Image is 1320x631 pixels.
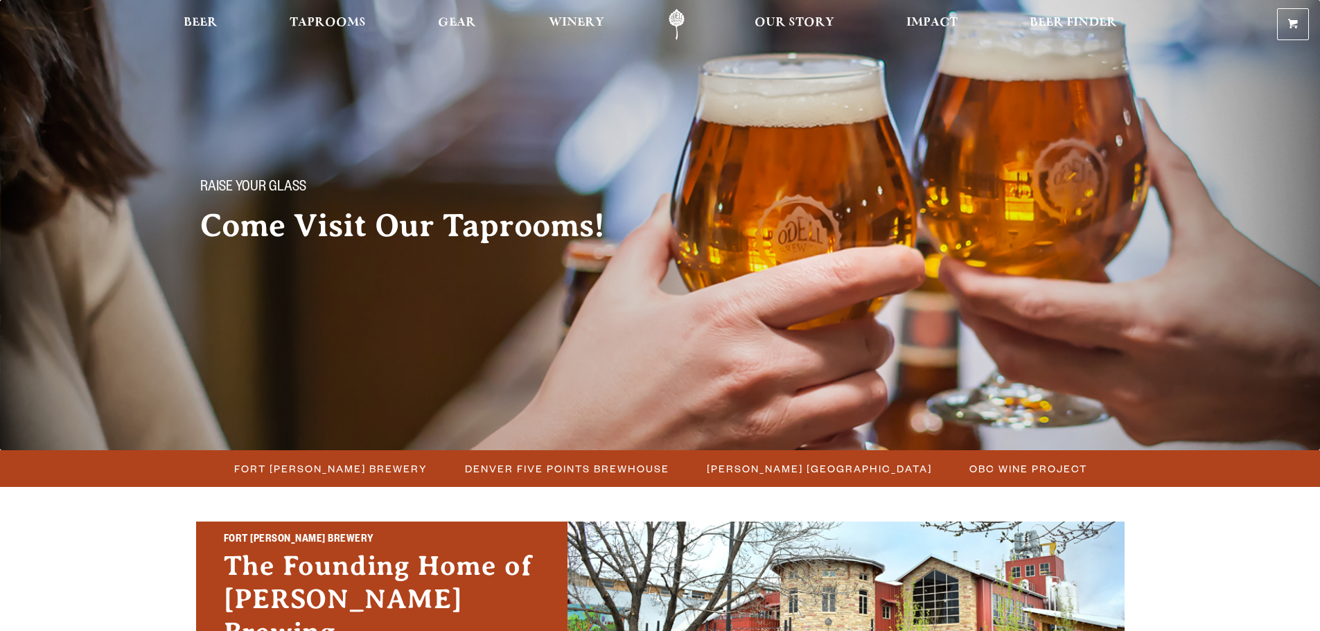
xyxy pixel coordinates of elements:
[651,9,703,40] a: Odell Home
[175,9,227,40] a: Beer
[746,9,843,40] a: Our Story
[184,17,218,28] span: Beer
[200,208,633,243] h2: Come Visit Our Taprooms!
[281,9,375,40] a: Taprooms
[1021,9,1126,40] a: Beer Finder
[290,17,366,28] span: Taprooms
[224,531,540,549] h2: Fort [PERSON_NAME] Brewery
[438,17,476,28] span: Gear
[457,459,676,479] a: Denver Five Points Brewhouse
[540,9,613,40] a: Winery
[969,459,1087,479] span: OBC Wine Project
[200,179,306,197] span: Raise your glass
[1030,17,1117,28] span: Beer Finder
[755,17,834,28] span: Our Story
[897,9,967,40] a: Impact
[906,17,958,28] span: Impact
[698,459,939,479] a: [PERSON_NAME] [GEOGRAPHIC_DATA]
[961,459,1094,479] a: OBC Wine Project
[226,459,434,479] a: Fort [PERSON_NAME] Brewery
[549,17,604,28] span: Winery
[234,459,428,479] span: Fort [PERSON_NAME] Brewery
[707,459,932,479] span: [PERSON_NAME] [GEOGRAPHIC_DATA]
[465,459,669,479] span: Denver Five Points Brewhouse
[429,9,485,40] a: Gear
